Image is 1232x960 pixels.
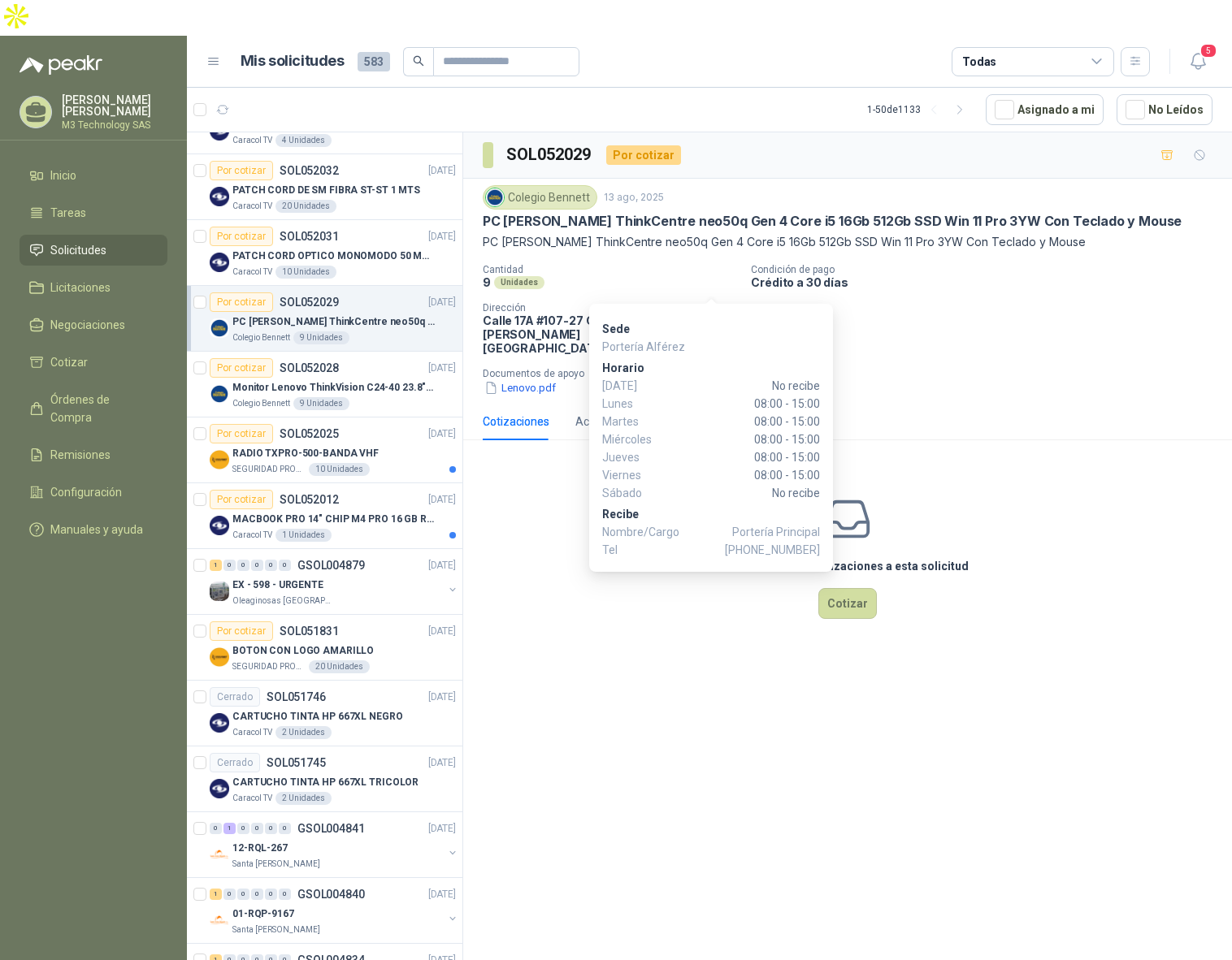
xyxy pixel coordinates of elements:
[280,165,339,176] p: SOL052032
[232,529,272,542] p: Caracol TV
[483,314,704,355] p: Calle 17A #107-27 Cali , [PERSON_NAME][GEOGRAPHIC_DATA]
[210,819,459,871] a: 0 1 0 0 0 0 GSOL004841[DATE] Company Logo12-RQL-267Santa [PERSON_NAME]
[602,505,820,523] p: Recibe
[727,557,969,575] h3: No has enviado cotizaciones a esta solicitud
[265,889,277,900] div: 0
[210,384,229,404] img: Company Logo
[309,463,370,476] div: 10 Unidades
[232,183,420,198] p: PATCH CORD DE SM FIBRA ST-ST 1 MTS
[280,231,339,242] p: SOL052031
[602,338,820,356] p: Portería Alférez
[428,755,456,771] p: [DATE]
[309,660,370,673] div: 20 Unidades
[20,514,167,545] a: Manuales y ayuda
[20,309,167,340] a: Negociaciones
[602,430,667,448] span: Miércoles
[483,379,557,396] button: Lenovo.pdf
[483,185,597,210] div: Colegio Bennett
[210,910,229,930] img: Company Logo
[265,560,277,571] div: 0
[232,380,435,396] p: Monitor Lenovo ThinkVision C24-40 23.8" 3YW
[187,417,462,483] a: Por cotizarSOL052025[DATE] Company LogoRADIO TXPRO-500-BANDA VHFSEGURIDAD PROVISER LTDA10 Unidades
[187,681,462,746] a: CerradoSOL051746[DATE] Company LogoCARTUCHO TINTA HP 667XL NEGROCaracol TV2 Unidades
[486,188,504,206] img: Company Logo
[483,264,738,275] p: Cantidad
[604,190,664,205] p: 13 ago, 2025
[210,187,229,206] img: Company Logo
[275,134,332,147] div: 4 Unidades
[50,166,76,184] span: Inicio
[293,397,349,410] div: 9 Unidades
[232,841,288,856] p: 12-RQL-267
[602,466,667,484] span: Viernes
[602,484,667,502] span: Sábado
[232,249,435,264] p: PATCH CORD OPTICO MONOMODO 50 MTS
[50,316,125,334] span: Negociaciones
[210,516,229,535] img: Company Logo
[413,55,424,67] span: search
[751,264,1225,275] p: Condición de pago
[210,889,222,900] div: 1
[358,52,390,71] span: 583
[20,55,102,75] img: Logo peakr
[280,494,339,505] p: SOL052012
[251,889,263,900] div: 0
[210,450,229,469] img: Company Logo
[232,660,306,673] p: SEGURIDAD PROVISER LTDA
[575,413,623,430] div: Actividad
[210,621,273,641] div: Por cotizar
[232,709,403,724] p: CARTUCHO TINTA HP 667XL NEGRO
[279,889,291,900] div: 0
[50,521,143,538] span: Manuales y ayuda
[232,397,290,410] p: Colegio Bennett
[725,541,820,559] span: [PHONE_NUMBER]
[62,120,167,130] p: M3 Technology SAS
[210,556,459,608] a: 1 0 0 0 0 0 GSOL004879[DATE] Company LogoEX - 598 - URGENTEOleaginosas [GEOGRAPHIC_DATA][PERSON_N...
[187,483,462,549] a: Por cotizarSOL052012[DATE] Company LogoMACBOOK PRO 14" CHIP M4 PRO 16 GB RAM 1TBCaracol TV1 Unidades
[187,615,462,681] a: Por cotizarSOL051831[DATE] Company LogoBOTON CON LOGO AMARILLOSEGURIDAD PROVISER LTDA20 Unidades
[483,233,1212,251] p: PC [PERSON_NAME] ThinkCentre neo50q Gen 4 Core i5 16Gb 512Gb SSD Win 11 Pro 3YW Con Teclado y Mouse
[483,413,549,430] div: Cotizaciones
[232,577,323,593] p: EX - 598 - URGENTE
[210,582,229,601] img: Company Logo
[210,647,229,667] img: Company Logo
[275,266,336,279] div: 10 Unidades
[428,426,456,442] p: [DATE]
[279,560,291,571] div: 0
[232,775,419,790] p: CARTUCHO TINTA HP 667XL TRICOLOR
[20,235,167,266] a: Solicitudes
[210,687,260,707] div: Cerrado
[210,490,273,509] div: Por cotizar
[428,821,456,837] p: [DATE]
[1117,94,1212,125] button: No Leídos
[187,746,462,812] a: CerradoSOL051745[DATE] Company LogoCARTUCHO TINTA HP 667XL TRICOLORCaracol TV2 Unidades
[279,823,291,834] div: 0
[280,428,339,439] p: SOL052025
[293,331,349,344] div: 9 Unidades
[210,358,273,378] div: Por cotizar
[297,889,365,900] p: GSOL004840
[867,97,973,123] div: 1 - 50 de 1133
[986,94,1104,125] button: Asignado a mi
[210,823,222,834] div: 0
[232,134,272,147] p: Caracol TV
[237,560,249,571] div: 0
[602,377,667,395] span: [DATE]
[20,197,167,228] a: Tareas
[483,213,1182,230] p: PC [PERSON_NAME] ThinkCentre neo50q Gen 4 Core i5 16Gb 512Gb SSD Win 11 Pro 3YW Con Teclado y Mouse
[237,889,249,900] div: 0
[494,276,544,289] div: Unidades
[483,302,704,314] p: Dirección
[606,145,681,165] div: Por cotizar
[428,624,456,639] p: [DATE]
[280,362,339,374] p: SOL052028
[267,757,326,768] p: SOL051745
[818,588,877,619] button: Cotizar
[667,413,820,430] span: 08:00 - 15:00
[223,889,236,900] div: 0
[275,200,336,213] div: 20 Unidades
[232,792,272,805] p: Caracol TV
[265,823,277,834] div: 0
[602,413,667,430] span: Martes
[20,439,167,470] a: Remisiones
